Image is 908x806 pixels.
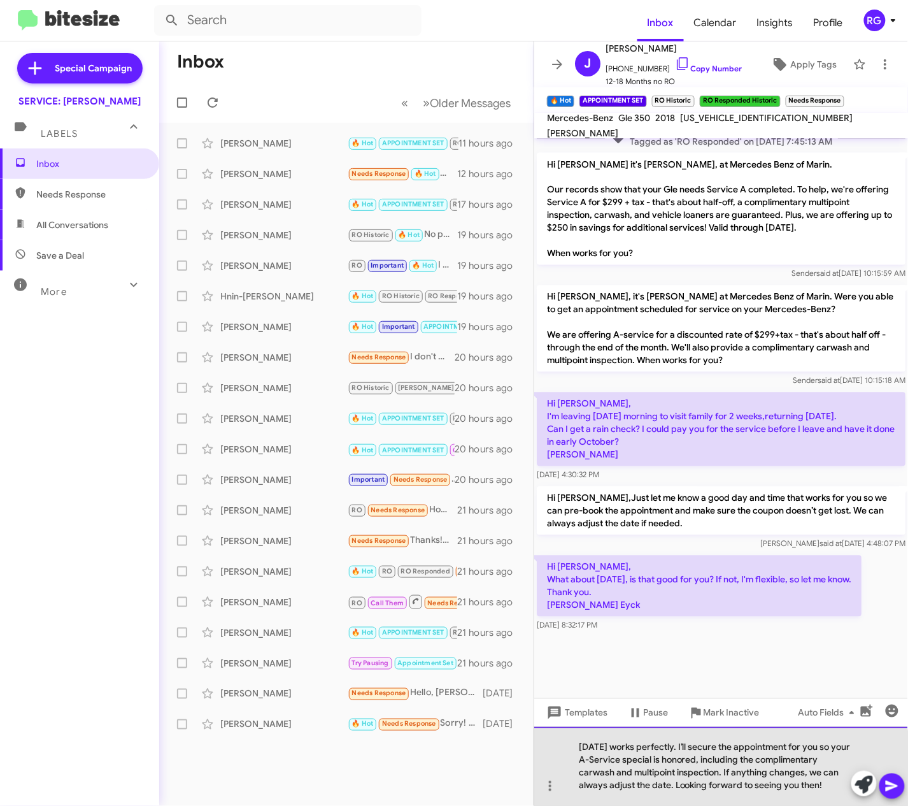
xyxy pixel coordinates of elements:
a: Copy Number [675,64,742,73]
div: [PERSON_NAME] [220,259,348,272]
span: RO [453,628,463,637]
span: RO Historic [453,200,490,208]
div: I was in last week for new tires and alignment w [GEOGRAPHIC_DATA] [348,625,457,640]
span: [US_VEHICLE_IDENTIFICATION_NUMBER] [680,112,853,124]
div: [PERSON_NAME] [220,626,348,639]
div: [PERSON_NAME] [220,137,348,150]
span: Needs Response [352,353,406,361]
div: Thanks! 🙂 [348,533,457,548]
a: Profile [804,4,853,41]
div: No problem! Take your time, and let me know if you have any other questions. [348,227,457,242]
span: [DATE] 8:32:17 PM [537,621,597,630]
span: APPOINTMENT SET [382,446,444,454]
div: 20 hours ago [455,412,523,425]
div: Liked “Your appointment is set for [DATE] at 9 AM. Maintenance services typically take 1 to 3 hou... [348,289,457,303]
span: Older Messages [430,96,511,110]
div: 21 hours ago [457,535,523,547]
span: 🔥 Hot [352,139,374,147]
p: Hi [PERSON_NAME] it's [PERSON_NAME], at Mercedes Benz of Marin. Our records show that your Gle ne... [537,153,905,265]
button: Apply Tags [760,53,847,76]
div: Yes-High level service/repairs! [348,166,457,181]
span: Needs Response [382,720,436,728]
span: RO Responded [401,567,450,575]
span: Call Them [453,446,486,454]
span: 🔥 Hot [352,628,374,637]
button: RG [853,10,894,31]
div: How much tire [348,503,457,517]
span: Sender [DATE] 10:15:18 AM [793,376,905,385]
span: 🔥 Hot [352,567,374,575]
div: [DATE] [483,687,523,700]
span: Needs Response [352,169,406,178]
p: Hi [PERSON_NAME], What about [DATE], is that good for you? If not, I'm flexible, so let me know. ... [537,556,862,617]
div: [PERSON_NAME] [220,657,348,670]
div: 21 hours ago [457,504,523,517]
div: I was in [GEOGRAPHIC_DATA][US_STATE] and took my Mercedes GLC 300 to the Mercedes Dealer in [GEOG... [348,411,455,426]
div: I don't remember this recommendation. There was a screw in one and you asked if I wanted to repla... [348,350,455,364]
div: 20 hours ago [455,473,523,486]
span: Needs Response [352,689,406,698]
span: APPOINTMENT SET [382,139,444,147]
div: Hello, [PERSON_NAME], and thank you for your note .... I'm well out of your Neighbourhood, and ne... [348,686,483,701]
div: 21 hours ago [457,657,523,670]
div: no thank you [348,319,457,334]
div: [PERSON_NAME] [220,168,348,180]
button: Auto Fields [788,702,870,724]
span: Needs Response [394,475,448,484]
span: Labels [41,128,78,140]
small: APPOINTMENT SET [579,96,646,107]
button: Next [415,90,518,116]
span: RO Historic [382,292,420,300]
small: Needs Response [786,96,844,107]
span: « [401,95,408,111]
span: J [585,54,592,74]
span: said at [819,539,842,549]
div: [PERSON_NAME] [220,504,348,517]
div: 19 hours ago [457,259,523,272]
span: APPOINTMENT SET [382,200,444,208]
div: 19 hours ago [457,320,523,333]
div: Hnin-[PERSON_NAME] [220,290,348,303]
span: Important [382,322,415,331]
small: RO Responded Historic [700,96,780,107]
span: Call Them [371,599,404,607]
span: APPOINTMENT SET [382,414,444,422]
span: Save a Deal [36,249,84,262]
span: 12-18 Months no RO [606,75,742,88]
span: Needs Response [36,188,145,201]
button: Mark Inactive [678,702,770,724]
button: Pause [618,702,678,724]
a: Inbox [637,4,684,41]
span: Mark Inactive [704,702,760,724]
div: [PERSON_NAME] [220,718,348,731]
span: Needs Response [352,536,406,545]
button: Previous [394,90,416,116]
p: Hi [PERSON_NAME], it's [PERSON_NAME] at Mercedes Benz of Marin. Were you able to get an appointme... [537,285,905,372]
span: More [41,286,67,298]
div: 19 hours ago [457,229,523,241]
a: Calendar [684,4,747,41]
div: [PERSON_NAME] [220,382,348,394]
span: 🔥 Hot [398,231,420,239]
span: [PERSON_NAME] [547,127,618,139]
div: 17 hours ago [457,198,523,211]
span: Templates [544,702,607,724]
div: The car was there for over a week to have two stickers put on. Additionally, there is an over the... [348,472,455,487]
span: 🔥 Hot [352,200,374,208]
span: 🔥 Hot [352,446,374,454]
span: APPOINTMENT SET [382,628,444,637]
div: Yes [348,197,457,212]
span: RO [352,506,362,514]
span: Appointment Set [397,659,453,667]
div: [PERSON_NAME] [220,535,348,547]
div: [PERSON_NAME] [220,473,348,486]
span: [PERSON_NAME] [DATE] 4:48:07 PM [760,539,905,549]
div: Hi [PERSON_NAME], What about [DATE], is that good for you? If not, I'm flexible, so let me know. ... [348,136,458,150]
span: Important [371,261,404,270]
span: RO Responded Historic [429,292,505,300]
small: 🔥 Hot [547,96,574,107]
span: Apply Tags [790,53,837,76]
div: 12 hours ago [457,168,523,180]
a: Special Campaign [17,53,143,83]
div: 19 hours ago [457,290,523,303]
